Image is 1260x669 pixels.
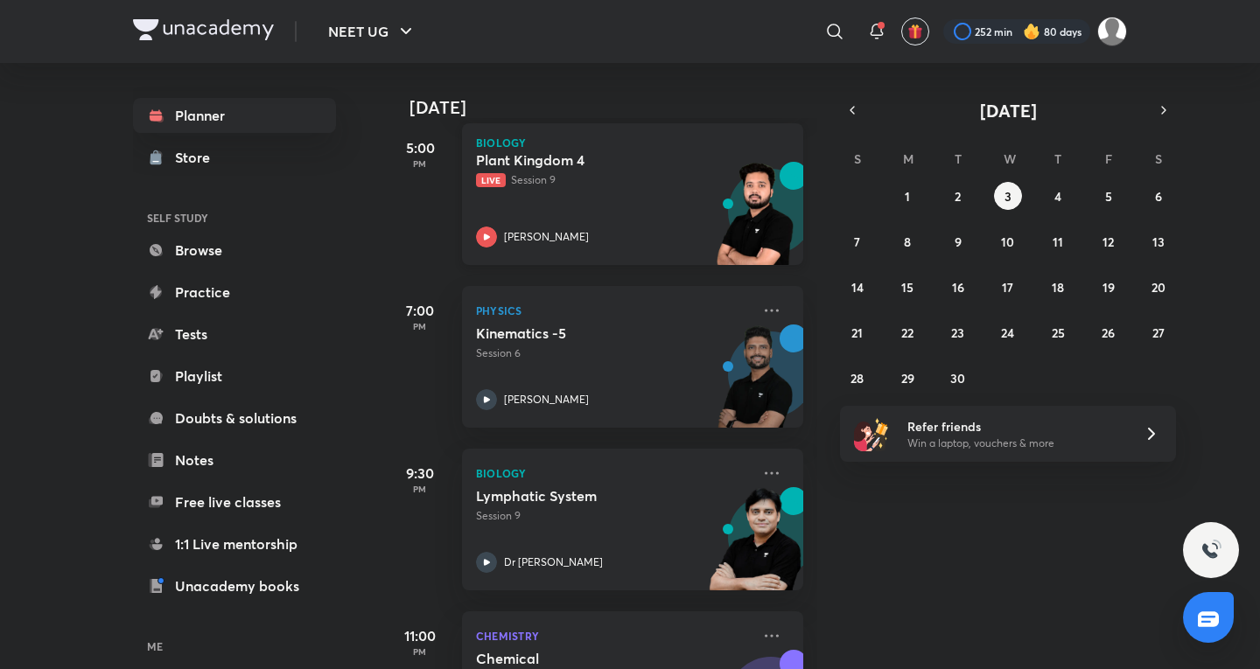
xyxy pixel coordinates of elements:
[944,364,972,392] button: September 30, 2025
[476,151,694,169] h5: Plant Kingdom 4
[1052,279,1064,296] abbr: September 18, 2025
[893,182,921,210] button: September 1, 2025
[133,484,336,519] a: Free live classes
[504,392,589,408] p: [PERSON_NAME]
[385,484,455,494] p: PM
[843,227,871,255] button: September 7, 2025
[1095,273,1123,301] button: September 19, 2025
[707,487,803,608] img: unacademy
[843,318,871,346] button: September 21, 2025
[904,233,911,250] abbr: September 8, 2025
[893,318,921,346] button: September 22, 2025
[994,182,1022,210] button: September 3, 2025
[903,150,913,167] abbr: Monday
[133,443,336,477] a: Notes
[476,172,751,188] p: Session 9
[1155,188,1162,205] abbr: September 6, 2025
[893,273,921,301] button: September 15, 2025
[385,321,455,331] p: PM
[476,487,694,505] h5: Lymphatic System
[133,275,336,310] a: Practice
[133,140,336,175] a: Store
[1052,324,1065,341] abbr: September 25, 2025
[476,345,751,361] p: Session 6
[1004,150,1016,167] abbr: Wednesday
[854,416,889,451] img: referral
[994,318,1022,346] button: September 24, 2025
[1001,233,1014,250] abbr: September 10, 2025
[1044,227,1072,255] button: September 11, 2025
[1054,188,1061,205] abbr: September 4, 2025
[1144,273,1172,301] button: September 20, 2025
[1095,182,1123,210] button: September 5, 2025
[1102,279,1115,296] abbr: September 19, 2025
[851,279,864,296] abbr: September 14, 2025
[707,162,803,282] img: unacademy
[476,324,694,342] h5: Kinematics -5
[1152,233,1165,250] abbr: September 13, 2025
[893,364,921,392] button: September 29, 2025
[1102,233,1114,250] abbr: September 12, 2025
[476,173,506,187] span: Live
[944,273,972,301] button: September 16, 2025
[1105,188,1112,205] abbr: September 5, 2025
[133,568,336,603] a: Unacademy books
[994,273,1022,301] button: September 17, 2025
[944,182,972,210] button: September 2, 2025
[843,364,871,392] button: September 28, 2025
[318,14,427,49] button: NEET UG
[1054,150,1061,167] abbr: Thursday
[843,273,871,301] button: September 14, 2025
[951,324,964,341] abbr: September 23, 2025
[385,463,455,484] h5: 9:30
[133,203,336,233] h6: SELF STUDY
[901,324,913,341] abbr: September 22, 2025
[1144,182,1172,210] button: September 6, 2025
[1144,318,1172,346] button: September 27, 2025
[504,229,589,245] p: [PERSON_NAME]
[944,318,972,346] button: September 23, 2025
[1095,227,1123,255] button: September 12, 2025
[944,227,972,255] button: September 9, 2025
[907,436,1123,451] p: Win a laptop, vouchers & more
[1102,324,1115,341] abbr: September 26, 2025
[1002,279,1013,296] abbr: September 17, 2025
[950,370,965,387] abbr: September 30, 2025
[905,188,910,205] abbr: September 1, 2025
[907,24,923,39] img: avatar
[133,19,274,45] a: Company Logo
[1001,324,1014,341] abbr: September 24, 2025
[850,370,864,387] abbr: September 28, 2025
[851,324,863,341] abbr: September 21, 2025
[1095,318,1123,346] button: September 26, 2025
[901,279,913,296] abbr: September 15, 2025
[409,97,821,118] h4: [DATE]
[1053,233,1063,250] abbr: September 11, 2025
[907,417,1123,436] h6: Refer friends
[1151,279,1165,296] abbr: September 20, 2025
[385,625,455,646] h5: 11:00
[707,324,803,445] img: unacademy
[133,526,336,561] a: 1:1 Live mentorship
[1004,188,1011,205] abbr: September 3, 2025
[385,137,455,158] h5: 5:00
[864,98,1151,122] button: [DATE]
[1144,227,1172,255] button: September 13, 2025
[955,150,962,167] abbr: Tuesday
[1097,17,1127,46] img: Kushagra Singh
[476,508,751,524] p: Session 9
[901,17,929,45] button: avatar
[385,300,455,321] h5: 7:00
[1105,150,1112,167] abbr: Friday
[994,227,1022,255] button: September 10, 2025
[175,147,220,168] div: Store
[1152,324,1165,341] abbr: September 27, 2025
[504,554,603,570] p: Dr [PERSON_NAME]
[1155,150,1162,167] abbr: Saturday
[980,99,1037,122] span: [DATE]
[476,300,751,321] p: Physics
[854,150,861,167] abbr: Sunday
[955,188,961,205] abbr: September 2, 2025
[133,98,336,133] a: Planner
[952,279,964,296] abbr: September 16, 2025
